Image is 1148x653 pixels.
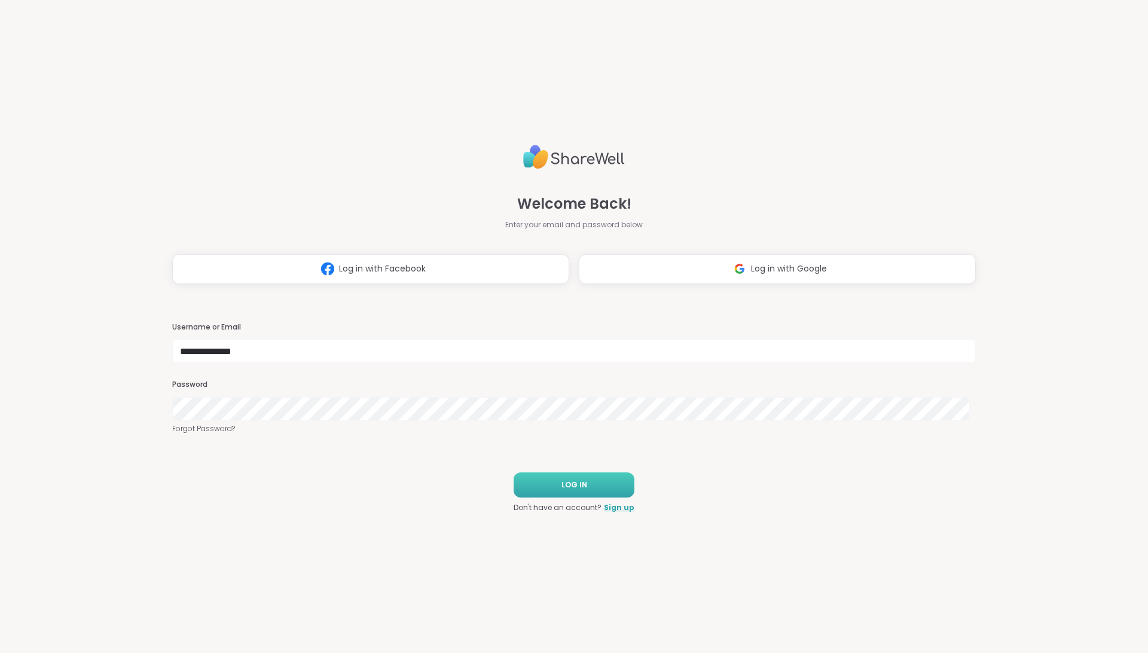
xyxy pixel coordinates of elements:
h3: Username or Email [172,322,976,332]
button: LOG IN [514,472,634,498]
span: Enter your email and password below [505,219,643,230]
a: Forgot Password? [172,423,976,434]
img: ShareWell Logomark [728,258,751,280]
img: ShareWell Logomark [316,258,339,280]
span: Welcome Back! [517,193,631,215]
button: Log in with Facebook [172,254,569,284]
button: Log in with Google [579,254,976,284]
h3: Password [172,380,976,390]
span: Don't have an account? [514,502,602,513]
span: LOG IN [561,480,587,490]
span: Log in with Google [751,263,827,275]
span: Log in with Facebook [339,263,426,275]
a: Sign up [604,502,634,513]
img: ShareWell Logo [523,140,625,174]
